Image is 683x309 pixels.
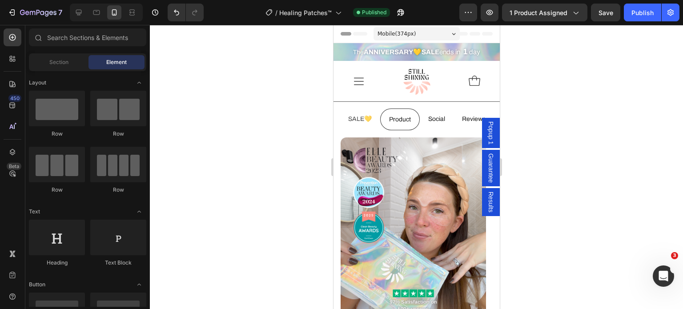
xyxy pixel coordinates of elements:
[29,28,146,46] input: Search Sections & Elements
[29,79,46,87] span: Layout
[168,4,204,21] div: Undo/Redo
[7,163,21,170] div: Beta
[132,277,146,292] span: Toggle open
[29,208,40,216] span: Text
[132,205,146,219] span: Toggle open
[132,76,146,90] span: Toggle open
[671,252,678,259] span: 3
[29,281,45,289] span: Button
[599,9,613,16] span: Save
[279,8,332,17] span: Healing Patches™
[275,8,277,17] span: /
[362,8,386,16] span: Published
[49,58,68,66] span: Section
[510,8,567,17] span: 1 product assigned
[8,95,21,102] div: 450
[58,7,62,18] p: 7
[29,130,85,138] div: Row
[631,8,654,17] div: Publish
[333,25,500,309] iframe: Design area
[90,259,146,267] div: Text Block
[591,4,620,21] button: Save
[106,58,127,66] span: Element
[29,186,85,194] div: Row
[29,259,85,267] div: Heading
[502,4,587,21] button: 1 product assigned
[653,265,674,287] iframe: Intercom live chat
[90,186,146,194] div: Row
[4,4,66,21] button: 7
[624,4,661,21] button: Publish
[90,130,146,138] div: Row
